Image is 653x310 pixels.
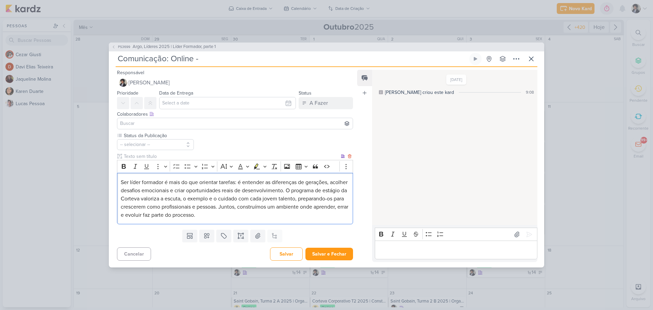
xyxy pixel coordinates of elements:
div: Editor editing area: main [375,241,537,259]
label: Responsável [117,70,144,76]
button: [PERSON_NAME] [117,77,353,89]
label: Prioridade [117,90,138,96]
button: Salvar e Fechar [305,248,353,260]
label: Data de Entrega [159,90,193,96]
div: Ligar relógio [473,56,478,62]
div: Editor editing area: main [117,173,353,224]
button: Cancelar [117,247,151,261]
input: Texto sem título [122,153,339,160]
label: Status [299,90,312,96]
div: Editor toolbar [375,228,537,241]
input: Select a date [159,97,296,109]
div: 9:08 [526,89,534,95]
input: Buscar [119,119,351,128]
div: A Fazer [309,99,328,107]
div: Editor toolbar [117,160,353,173]
button: Salvar [270,247,303,261]
span: [PERSON_NAME] [129,79,170,87]
input: Kard Sem Título [116,53,468,65]
span: Argo, Líderes 2025 | Líder Formador, parte 1 [133,44,216,50]
div: Este log é visível à todos no kard [379,90,383,94]
button: A Fazer [299,97,353,109]
button: -- selecionar -- [117,139,194,150]
img: Pedro Luahn Simões [119,79,127,87]
label: Status da Publicação [123,132,194,139]
div: Pedro Luahn criou este kard [385,89,454,96]
div: Colaboradores [117,111,353,118]
span: Ser líder formador é mais do que orientar tarefas: é entender as diferenças de gerações, acolher ... [121,179,348,218]
button: PS3699 Argo, Líderes 2025 | Líder Formador, parte 1 [112,44,216,50]
span: PS3699 [117,44,131,49]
